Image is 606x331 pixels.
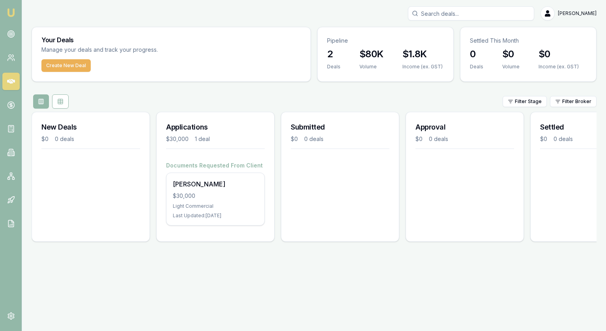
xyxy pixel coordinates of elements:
h4: Documents Requested From Client [166,162,265,169]
h3: 2 [327,48,340,60]
div: 1 deal [195,135,210,143]
h3: Submitted [291,122,389,133]
button: Filter Broker [550,96,597,107]
div: [PERSON_NAME] [173,179,258,189]
p: Settled This Month [470,37,587,45]
div: Volume [502,64,520,70]
div: $30,000 [166,135,189,143]
h3: $1.8K [402,48,443,60]
input: Search deals [408,6,534,21]
div: $30,000 [173,192,258,200]
div: Income (ex. GST) [402,64,443,70]
button: Filter Stage [503,96,547,107]
img: emu-icon-u.png [6,8,16,17]
div: $0 [291,135,298,143]
h3: $0 [502,48,520,60]
div: Light Commercial [173,203,258,209]
h3: Approval [415,122,514,133]
h3: $0 [539,48,579,60]
div: $0 [41,135,49,143]
h3: $80K [359,48,383,60]
button: Create New Deal [41,59,91,72]
div: Deals [327,64,340,70]
p: Pipeline [327,37,444,45]
h3: 0 [470,48,483,60]
div: Deals [470,64,483,70]
div: 0 deals [55,135,74,143]
span: Filter Broker [562,98,591,105]
div: $0 [415,135,423,143]
h3: New Deals [41,122,140,133]
span: Filter Stage [515,98,542,105]
div: Last Updated: [DATE] [173,213,258,219]
div: 0 deals [554,135,573,143]
p: Manage your deals and track your progress. [41,45,243,55]
span: [PERSON_NAME] [558,10,597,17]
div: Income (ex. GST) [539,64,579,70]
div: $0 [540,135,547,143]
h3: Applications [166,122,265,133]
div: 0 deals [304,135,324,143]
div: Volume [359,64,383,70]
div: 0 deals [429,135,448,143]
h3: Your Deals [41,37,301,43]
